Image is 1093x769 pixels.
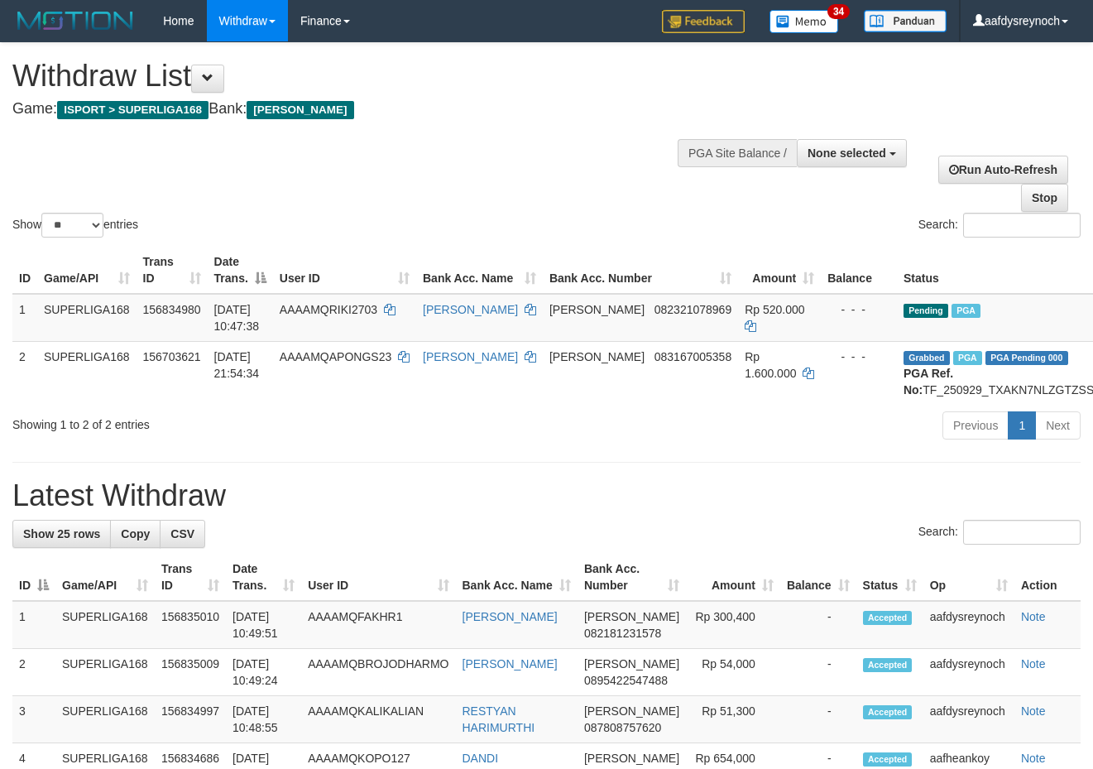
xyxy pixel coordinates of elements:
a: [PERSON_NAME] [423,350,518,363]
span: None selected [808,147,886,160]
span: 34 [827,4,850,19]
span: AAAAMQRIKI2703 [280,303,377,316]
td: AAAAMQKALIKALIAN [301,696,455,743]
th: User ID: activate to sort column ascending [273,247,416,294]
a: Note [1021,752,1046,765]
td: 1 [12,601,55,649]
th: User ID: activate to sort column ascending [301,554,455,601]
a: 1 [1008,411,1036,440]
th: Action [1014,554,1081,601]
th: Bank Acc. Number: activate to sort column ascending [578,554,686,601]
a: [PERSON_NAME] [463,610,558,623]
a: RESTYAN HARIMURTHI [463,704,535,734]
td: [DATE] 10:48:55 [226,696,301,743]
span: [PERSON_NAME] [549,303,645,316]
td: Rp 51,300 [686,696,780,743]
span: Copy 082321078969 to clipboard [654,303,731,316]
span: Accepted [863,658,913,672]
td: 156835010 [155,601,226,649]
img: Button%20Memo.svg [769,10,839,33]
a: [PERSON_NAME] [423,303,518,316]
span: PGA Pending [985,351,1068,365]
td: aafdysreynoch [923,649,1014,696]
td: 156835009 [155,649,226,696]
th: ID [12,247,37,294]
td: SUPERLIGA168 [37,294,137,342]
td: SUPERLIGA168 [55,649,155,696]
h4: Game: Bank: [12,101,712,118]
span: Marked by aafchhiseyha [953,351,982,365]
td: aafdysreynoch [923,601,1014,649]
span: Copy 087808757620 to clipboard [584,721,661,734]
span: Copy 0895422547488 to clipboard [584,674,668,687]
td: 156834997 [155,696,226,743]
span: Accepted [863,705,913,719]
a: Previous [942,411,1009,440]
span: [PERSON_NAME] [584,610,679,623]
th: Date Trans.: activate to sort column ascending [226,554,301,601]
th: Bank Acc. Name: activate to sort column ascending [456,554,578,601]
button: None selected [797,139,907,167]
a: CSV [160,520,205,548]
div: Showing 1 to 2 of 2 entries [12,410,443,433]
span: [PERSON_NAME] [247,101,353,119]
span: Grabbed [904,351,950,365]
td: 2 [12,341,37,405]
td: 3 [12,696,55,743]
span: Pending [904,304,948,318]
span: Rp 1.600.000 [745,350,796,380]
div: PGA Site Balance / [678,139,797,167]
h1: Latest Withdraw [12,479,1081,512]
td: aafdysreynoch [923,696,1014,743]
td: [DATE] 10:49:51 [226,601,301,649]
th: Amount: activate to sort column ascending [738,247,821,294]
span: Show 25 rows [23,527,100,541]
span: 156834980 [143,303,201,316]
span: Accepted [863,611,913,625]
td: AAAAMQFAKHR1 [301,601,455,649]
img: Feedback.jpg [662,10,745,33]
th: Trans ID: activate to sort column ascending [137,247,208,294]
span: Copy [121,527,150,541]
td: 2 [12,649,55,696]
div: - - - [827,301,890,318]
img: MOTION_logo.png [12,8,138,33]
span: Copy 083167005358 to clipboard [654,350,731,363]
span: AAAAMQAPONGS23 [280,350,391,363]
td: - [780,649,856,696]
a: Show 25 rows [12,520,111,548]
span: ISPORT > SUPERLIGA168 [57,101,209,119]
th: Game/API: activate to sort column ascending [55,554,155,601]
td: Rp 300,400 [686,601,780,649]
span: Marked by aafheankoy [952,304,980,318]
a: Note [1021,704,1046,718]
td: Rp 54,000 [686,649,780,696]
span: [DATE] 21:54:34 [214,350,260,380]
th: Game/API: activate to sort column ascending [37,247,137,294]
a: Run Auto-Refresh [938,156,1068,184]
td: [DATE] 10:49:24 [226,649,301,696]
th: Status: activate to sort column ascending [856,554,923,601]
span: [DATE] 10:47:38 [214,303,260,333]
a: Copy [110,520,161,548]
th: Trans ID: activate to sort column ascending [155,554,226,601]
th: Op: activate to sort column ascending [923,554,1014,601]
span: [PERSON_NAME] [584,704,679,718]
label: Search: [918,520,1081,545]
td: SUPERLIGA168 [37,341,137,405]
h1: Withdraw List [12,60,712,93]
th: Amount: activate to sort column ascending [686,554,780,601]
td: - [780,696,856,743]
span: 156703621 [143,350,201,363]
th: Bank Acc. Name: activate to sort column ascending [416,247,543,294]
th: Date Trans.: activate to sort column descending [208,247,273,294]
th: Balance [821,247,897,294]
div: - - - [827,348,890,365]
th: Balance: activate to sort column ascending [780,554,856,601]
select: Showentries [41,213,103,238]
a: Note [1021,657,1046,670]
input: Search: [963,213,1081,238]
span: [PERSON_NAME] [584,657,679,670]
img: panduan.png [864,10,947,32]
a: Note [1021,610,1046,623]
